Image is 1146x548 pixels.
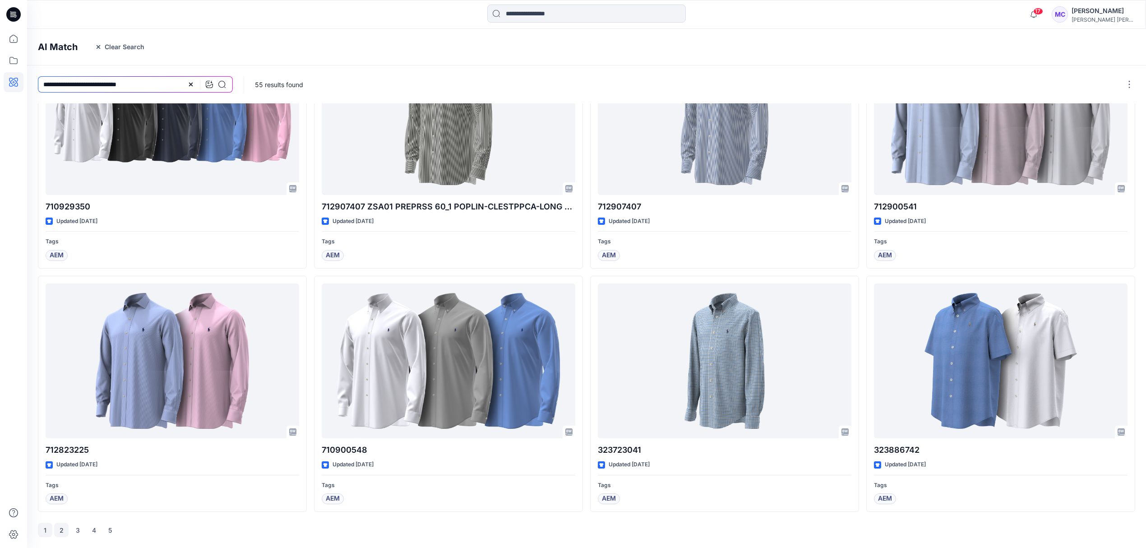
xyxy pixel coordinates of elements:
[602,250,616,261] span: AEM
[333,217,374,226] p: Updated [DATE]
[56,460,97,469] p: Updated [DATE]
[70,523,85,537] button: 3
[322,283,575,439] a: 710900548
[50,250,64,261] span: AEM
[87,523,101,537] button: 4
[56,217,97,226] p: Updated [DATE]
[46,481,299,490] p: Tags
[46,200,299,213] p: 710929350
[1052,6,1068,23] div: MC
[46,283,299,439] a: 712823225
[54,523,69,537] button: 2
[598,200,851,213] p: 712907407
[322,40,575,195] a: 712907407 ZSA01 PREPRSS 60_1 POPLIN-CLESTPPCA-LONG SLEEVE-DRESS SHIRT_3321 EBONY WHITE
[322,444,575,456] p: 710900548
[326,250,340,261] span: AEM
[50,493,64,504] span: AEM
[609,217,650,226] p: Updated [DATE]
[38,523,52,537] button: 1
[885,217,926,226] p: Updated [DATE]
[38,42,78,52] h4: AI Match
[598,444,851,456] p: 323723041
[46,444,299,456] p: 712823225
[874,481,1128,490] p: Tags
[878,250,892,261] span: AEM
[46,237,299,246] p: Tags
[1072,16,1135,23] div: [PERSON_NAME] [PERSON_NAME]
[103,523,117,537] button: 5
[874,40,1128,195] a: 712900541
[598,283,851,439] a: 323723041
[598,481,851,490] p: Tags
[874,237,1128,246] p: Tags
[1072,5,1135,16] div: [PERSON_NAME]
[885,460,926,469] p: Updated [DATE]
[878,493,892,504] span: AEM
[255,80,303,89] p: 55 results found
[598,40,851,195] a: 712907407
[874,200,1128,213] p: 712900541
[874,283,1128,439] a: 323886742
[46,40,299,195] a: 710929350
[322,200,575,213] p: 712907407 ZSA01 PREPRSS 60_1 POPLIN-CLESTPPCA-LONG SLEEVE-DRESS SHIRT_3321 [PERSON_NAME]
[322,481,575,490] p: Tags
[609,460,650,469] p: Updated [DATE]
[89,40,150,54] button: Clear Search
[874,444,1128,456] p: 323886742
[1033,8,1043,15] span: 17
[598,237,851,246] p: Tags
[602,493,616,504] span: AEM
[322,237,575,246] p: Tags
[326,493,340,504] span: AEM
[333,460,374,469] p: Updated [DATE]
